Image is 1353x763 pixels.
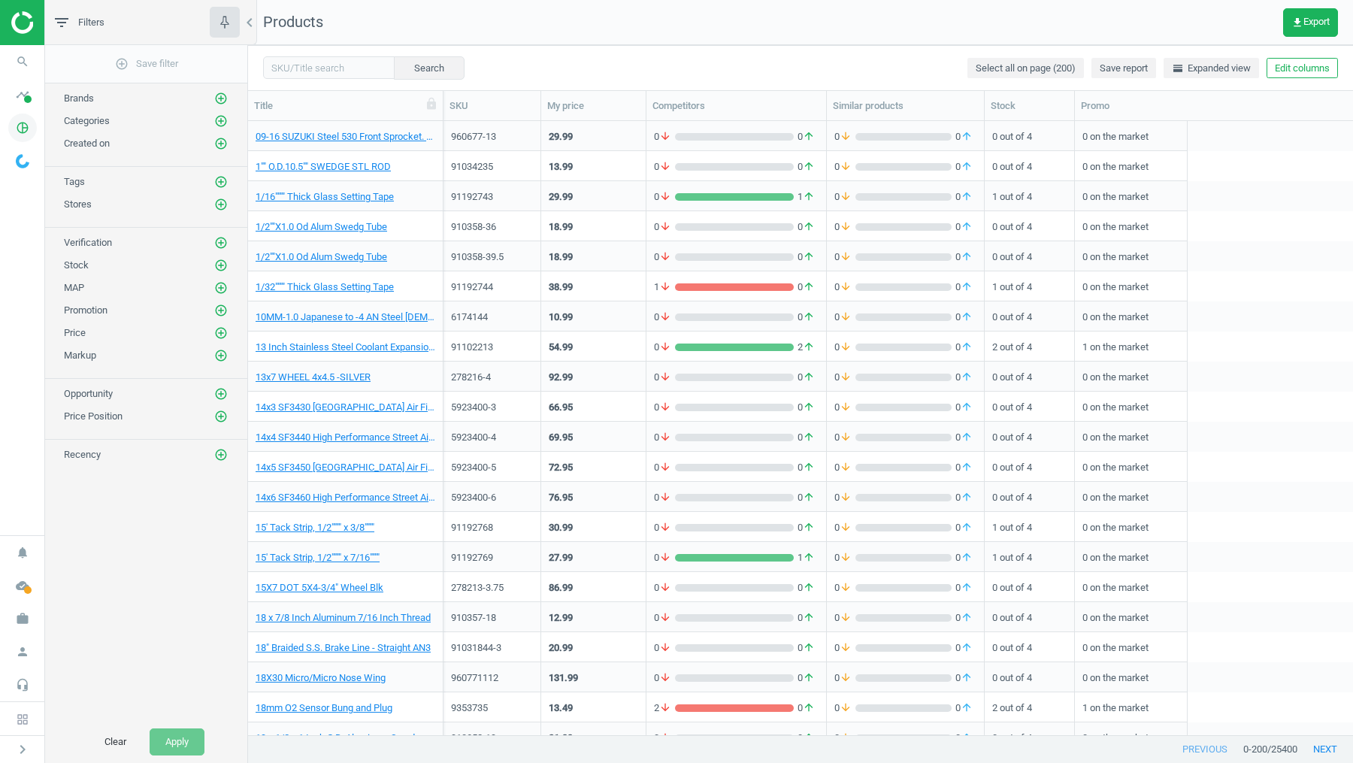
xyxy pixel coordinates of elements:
[803,250,815,264] i: arrow_upward
[803,521,815,534] i: arrow_upward
[549,341,573,354] div: 54.99
[992,483,1067,510] div: 0 out of 4
[1082,483,1179,510] div: 0 on the market
[961,371,973,384] i: arrow_upward
[834,431,855,444] span: 0
[451,521,533,534] div: 91192768
[1082,423,1179,450] div: 0 on the market
[547,99,640,113] div: My price
[840,581,852,595] i: arrow_downward
[840,521,852,534] i: arrow_downward
[992,303,1067,329] div: 0 out of 4
[1082,453,1179,480] div: 0 on the market
[451,611,533,625] div: 910357-18
[794,310,819,324] span: 0
[451,160,533,174] div: 91034235
[992,123,1067,149] div: 0 out of 4
[654,220,675,234] span: 0
[659,220,671,234] i: arrow_downward
[213,197,229,212] button: add_circle_outline
[659,581,671,595] i: arrow_downward
[659,371,671,384] i: arrow_downward
[256,551,380,565] a: 15' Tack Strip, 1/2"""" x 7/16""""
[840,190,852,204] i: arrow_downward
[1291,17,1303,29] i: get_app
[991,99,1068,113] div: Stock
[834,491,855,504] span: 0
[549,581,573,595] div: 86.99
[549,250,573,264] div: 18.99
[451,371,533,384] div: 278216-4
[1082,574,1179,600] div: 0 on the market
[256,220,387,234] a: 1/2""X1.0 Od Alum Swedg Tube
[992,183,1067,209] div: 1 out of 4
[961,491,973,504] i: arrow_upward
[654,310,675,324] span: 0
[961,160,973,174] i: arrow_upward
[451,190,533,204] div: 91192743
[961,190,973,204] i: arrow_upward
[64,282,84,293] span: MAP
[549,310,573,324] div: 10.99
[214,137,228,150] i: add_circle_outline
[263,56,395,79] input: SKU/Title search
[834,341,855,354] span: 0
[659,250,671,264] i: arrow_downward
[659,401,671,414] i: arrow_downward
[549,130,573,144] div: 29.99
[451,130,533,144] div: 960677-13
[840,310,852,324] i: arrow_downward
[213,114,229,129] button: add_circle_outline
[803,581,815,595] i: arrow_upward
[834,551,855,565] span: 0
[1081,99,1182,113] div: Promo
[654,461,675,474] span: 0
[1091,58,1156,79] button: Save report
[659,431,671,444] i: arrow_downward
[1082,213,1179,239] div: 0 on the market
[213,303,229,318] button: add_circle_outline
[256,431,435,444] a: 14x4 SF3440 High Performance Street Air Filter
[213,174,229,189] button: add_circle_outline
[1082,604,1179,630] div: 0 on the market
[654,371,675,384] span: 0
[1172,62,1251,75] span: Expanded view
[967,58,1084,79] button: Select all on page (200)
[654,341,675,354] span: 0
[659,130,671,144] i: arrow_downward
[1297,736,1353,763] button: next
[840,220,852,234] i: arrow_downward
[549,190,573,204] div: 29.99
[803,160,815,174] i: arrow_upward
[794,220,819,234] span: 0
[214,259,228,272] i: add_circle_outline
[64,327,86,338] span: Price
[256,280,394,294] a: 1/32"""" Thick Glass Setting Tape
[803,130,815,144] i: arrow_upward
[840,461,852,474] i: arrow_downward
[803,491,815,504] i: arrow_upward
[803,190,815,204] i: arrow_upward
[794,160,819,174] span: 0
[16,154,29,168] img: wGWNvw8QSZomAAAAABJRU5ErkJggg==
[256,581,383,595] a: 15X7 DOT 5X4-3/4" Wheel Blk
[834,190,855,204] span: 0
[549,551,573,565] div: 27.99
[78,16,104,29] span: Filters
[213,447,229,462] button: add_circle_outline
[803,280,815,294] i: arrow_upward
[256,310,435,324] a: 10MM-1.0 Japanese to -4 AN Steel [DEMOGRAPHIC_DATA] Brake Adapter Connector Fitting
[248,121,1353,736] div: grid
[451,461,533,474] div: 5923400-5
[834,581,855,595] span: 0
[549,280,573,294] div: 38.99
[992,153,1067,179] div: 0 out of 4
[64,138,110,149] span: Created on
[952,160,976,174] span: 0
[213,386,229,401] button: add_circle_outline
[8,80,37,109] i: timeline
[794,551,819,565] span: 1
[64,304,107,316] span: Promotion
[803,220,815,234] i: arrow_upward
[1082,363,1179,389] div: 0 on the market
